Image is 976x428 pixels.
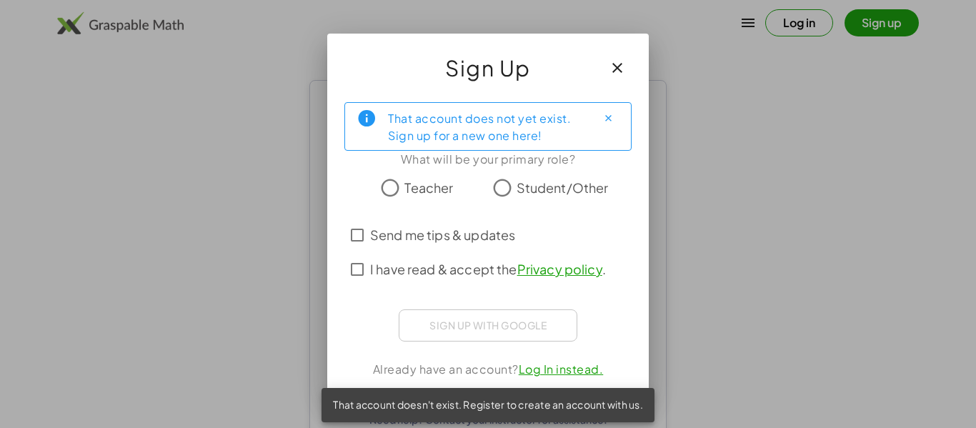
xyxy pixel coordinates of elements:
[322,388,654,422] div: That account doesn't exist. Register to create an account with us.
[597,107,619,130] button: Close
[344,361,632,378] div: Already have an account?
[344,151,632,168] div: What will be your primary role?
[370,259,606,279] span: I have read & accept the .
[388,109,585,144] div: That account does not yet exist. Sign up for a new one here!
[517,261,602,277] a: Privacy policy
[370,225,515,244] span: Send me tips & updates
[519,362,604,377] a: Log In instead.
[404,178,453,197] span: Teacher
[517,178,609,197] span: Student/Other
[445,51,531,85] span: Sign Up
